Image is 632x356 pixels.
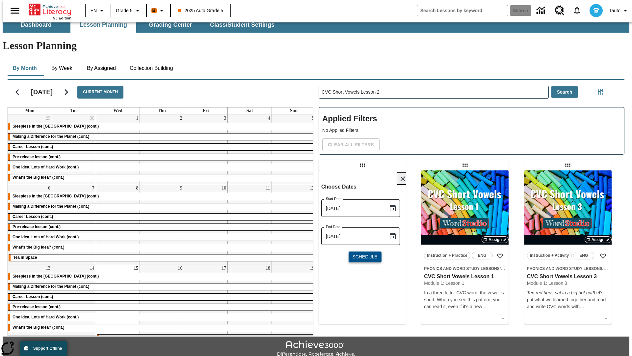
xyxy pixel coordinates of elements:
span: Sleepless in the Animal Kingdom (cont.) [13,194,99,198]
a: Thursday [156,107,167,114]
h3: CVC Short Vowels Lesson 1 [424,273,506,280]
div: Tea in Space [9,254,315,261]
button: Assign Choose Dates [585,236,612,243]
span: Phonics and Word Study Lessons [424,266,499,271]
span: / [500,266,505,271]
div: Home [29,2,71,20]
a: Monday [24,107,36,114]
button: Open side menu [5,1,25,20]
div: What's the Big Idea? (cont.) [8,324,316,331]
span: Support Offline [33,346,62,351]
button: Filters Side menu [594,85,607,98]
button: Assign Choose Dates [482,236,509,243]
a: October 18, 2025 [264,264,272,272]
input: MMMM-DD-YYYY [321,227,383,245]
span: 2025 Auto Grade 5 [178,7,224,14]
img: avatar image [590,4,603,17]
span: Grade 5 [116,7,133,14]
a: October 16, 2025 [176,264,184,272]
a: October 12, 2025 [308,184,316,192]
div: What's the Big Idea? (cont.) [8,244,316,251]
span: Career Lesson (cont.) [13,214,53,219]
button: Close [397,173,408,184]
button: Next [58,84,75,101]
span: NJ Edition [53,16,71,20]
td: October 1, 2025 [96,114,140,184]
span: Making a Difference for the Planet (cont.) [13,204,89,209]
button: Show Details [498,313,508,323]
a: October 10, 2025 [220,184,227,192]
label: End Date [326,224,340,229]
button: Grading Center [138,17,203,33]
button: Search [551,86,578,99]
a: Home [29,3,71,16]
button: By Month [8,60,42,76]
span: Making a Difference for the Planet (cont.) [13,134,89,139]
span: Tea in Space [13,255,37,260]
button: Instruction + Practice [424,252,470,259]
button: Collection Building [124,60,178,76]
span: … [483,304,488,309]
div: Applied Filters [319,107,624,155]
button: Add to Favorites [597,250,609,262]
span: Career Lesson (cont.) [13,294,53,299]
a: September 29, 2025 [44,114,52,122]
button: Instruction + Activity [527,252,572,259]
span: Class/Student Settings [210,21,275,29]
span: Schedule [352,253,377,260]
div: lesson details [421,170,509,324]
button: Class/Student Settings [205,17,280,33]
button: Select a new avatar [586,2,607,19]
button: Lesson Planning [70,17,136,33]
a: October 5, 2025 [311,114,316,122]
div: SubNavbar [3,17,280,33]
div: Pre-release lesson (cont.) [8,224,316,230]
button: Choose date, selected date is Oct 15, 2025 [386,230,399,243]
span: Assign [592,237,605,243]
button: Profile/Settings [607,5,632,16]
span: Pre-release lesson (cont.) [13,305,61,309]
span: Making a Difference for the Planet (cont.) [13,284,89,289]
a: October 1, 2025 [135,114,140,122]
a: Friday [201,107,210,114]
span: Tauto [609,7,620,14]
a: Notifications [568,2,586,19]
a: October 17, 2025 [220,264,227,272]
span: … [580,304,584,309]
td: September 30, 2025 [52,114,96,184]
span: EN [91,7,97,14]
div: Draggable lesson: CVC Short Vowels Lesson 1 [460,160,470,170]
div: In a three letter CVC word, the vowel is short. When you see this pattern, you can read it, even ... [424,289,506,310]
td: October 12, 2025 [272,184,316,264]
p: Let's put what we learned together and read and write CVC words wit [527,289,609,310]
input: Search Lessons By Keyword [319,86,548,98]
a: Tuesday [69,107,79,114]
span: Pre-release lesson (cont.) [13,155,61,159]
span: Career Lesson (cont.) [13,144,53,149]
a: Sunday [289,107,299,114]
button: Add to Favorites [494,250,506,262]
a: Resource Center, Will open in new tab [551,2,568,19]
button: Show Details [601,313,611,323]
span: What's the Big Idea? (cont.) [13,325,65,330]
a: October 13, 2025 [44,264,52,272]
a: Data Center [533,2,551,20]
div: Sleepless in the Animal Kingdom (cont.) [8,123,316,130]
a: October 3, 2025 [223,114,227,122]
td: October 6, 2025 [8,184,52,264]
a: October 8, 2025 [135,184,140,192]
td: September 29, 2025 [8,114,52,184]
button: Choose date, selected date is Oct 15, 2025 [386,202,399,215]
h2: Applied Filters [322,111,621,127]
p: No Applied Filters [322,127,621,134]
a: October 6, 2025 [47,184,52,192]
em: Ten red hens sat in a big hot hut! [527,290,594,295]
div: Sleepless in the Animal Kingdom (cont.) [8,273,316,280]
span: ENG [478,252,487,259]
div: Cars of the Future? (cont.) [97,335,316,341]
td: October 4, 2025 [228,114,272,184]
div: One Idea, Lots of Hard Work (cont.) [8,164,316,171]
label: Start Date [326,196,341,201]
button: ENG [472,252,493,259]
a: October 2, 2025 [179,114,184,122]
